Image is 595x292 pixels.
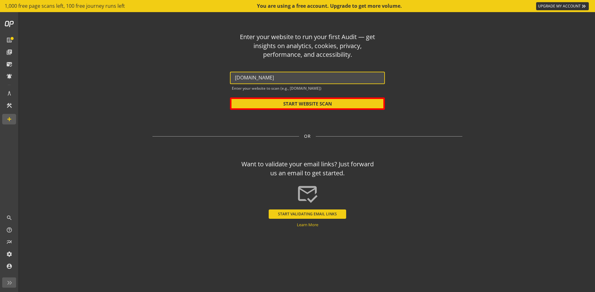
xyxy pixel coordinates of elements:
mat-icon: construction [6,102,12,109]
button: START WEBSITE SCAN [230,97,385,110]
mat-icon: architecture [6,90,12,97]
mat-icon: account_circle [6,263,12,269]
mat-icon: settings [6,251,12,257]
mat-icon: search [6,215,12,221]
mat-icon: help_outline [6,227,12,233]
input: Enter website URL* [235,75,380,81]
div: Want to validate your email links? Just forward us an email to get started. [239,160,377,177]
mat-icon: list_alt [6,37,12,43]
mat-icon: notifications_active [6,73,12,79]
span: 1,000 free page scans left, 100 free journey runs left [5,2,125,10]
div: You are using a free account. Upgrade to get more volume. [257,2,403,10]
button: START VALIDATING EMAIL LINKS [269,209,346,219]
mat-hint: Enter your website to scan (e.g., [DOMAIN_NAME]) [232,85,321,91]
mat-icon: library_books [6,49,12,55]
mat-icon: keyboard_double_arrow_right [581,3,587,9]
a: Learn More [297,222,318,227]
mat-icon: multiline_chart [6,239,12,245]
span: OR [304,133,311,139]
mat-icon: mark_email_read [297,183,318,204]
mat-icon: add [6,116,12,122]
div: Enter your website to run your first Audit — get insights on analytics, cookies, privacy, perform... [239,33,377,59]
mat-icon: mark_email_read [6,61,12,67]
a: UPGRADE MY ACCOUNT [536,2,589,10]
